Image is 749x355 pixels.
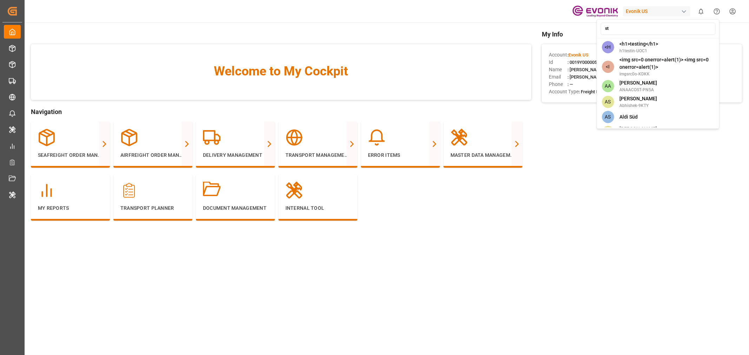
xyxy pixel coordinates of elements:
span: AA [602,80,614,92]
input: Search an account... [600,22,715,35]
span: AW [602,126,614,138]
span: AS [602,96,614,108]
span: AS [602,111,614,123]
span: <H [602,41,614,53]
span: [PERSON_NAME] [619,95,657,102]
span: <h1>testing</h1> [619,40,658,48]
span: [PERSON_NAME] [619,125,657,133]
span: [PERSON_NAME] [619,79,657,87]
span: Aldi Süd [619,113,638,121]
span: ANAACOST-PN5A [619,87,657,93]
span: h1testin-UOC1 [619,48,658,54]
span: <I [602,61,614,73]
span: <img src=0 onerror=alert(1)> <img src=0 onerror=alert(1)> [619,56,714,71]
span: imgsrc0o-KDKK [619,71,714,77]
span: Abhishek-9KTY [619,102,657,109]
